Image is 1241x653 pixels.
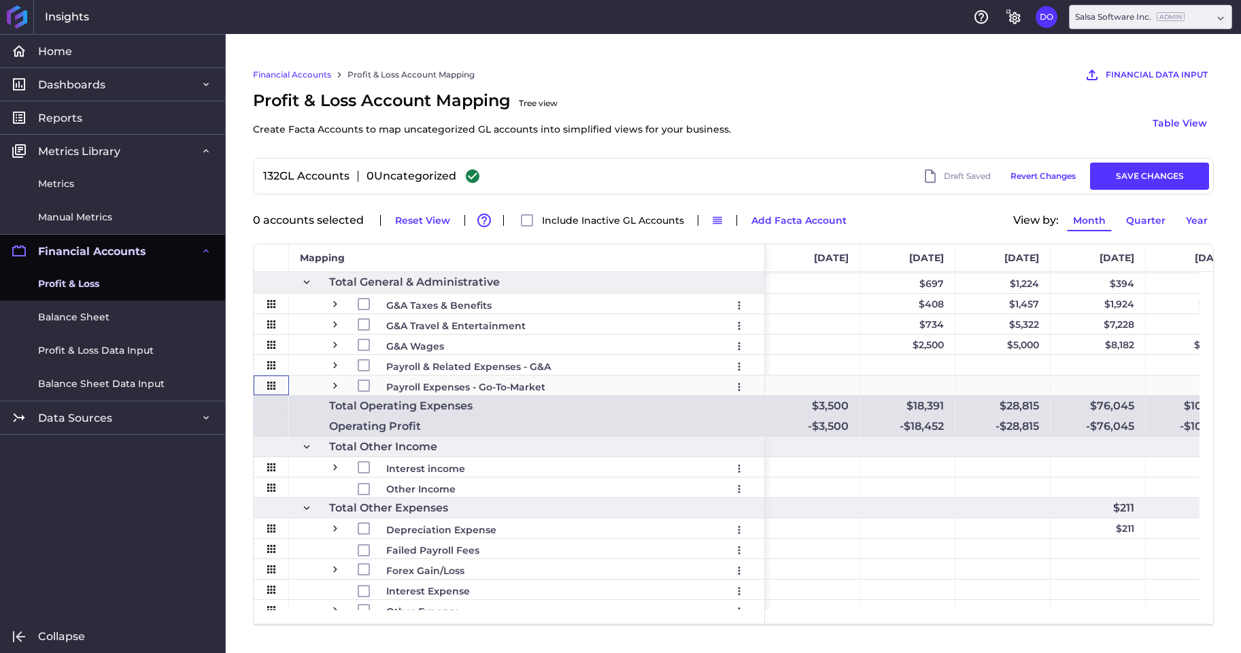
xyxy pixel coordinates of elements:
span: Other Expense [386,602,460,621]
div: $337 [1146,518,1241,538]
div: -$28,815 [955,416,1051,436]
button: User Menu [1036,6,1057,28]
span: Other Income [386,480,456,499]
span: Metrics [38,177,74,191]
div: Press SPACE to select this row. [254,314,765,335]
div: Dropdown select [1069,5,1232,29]
div: Press SPACE to select this row. [254,335,765,355]
button: Revert Changes [1004,163,1082,190]
button: User Menu [728,580,750,602]
div: $3,500 [765,396,860,416]
div: Press SPACE to select this row. [254,539,765,559]
span: [DATE] [1100,252,1134,264]
div: $101,092 [1146,396,1241,416]
div: Press SPACE to select this row. [254,559,765,580]
div: Press SPACE to select this row. [254,457,765,478]
span: Profit & Loss Data Input [38,344,154,358]
span: [DATE] [909,252,944,264]
div: Press SPACE to select this row. [254,375,765,396]
button: User Menu [728,295,750,316]
span: Dashboards [38,78,105,92]
button: User Menu [728,478,750,500]
div: $7,228 [1051,314,1146,334]
div: $5,322 [955,314,1051,334]
button: User Menu [728,539,750,561]
button: User Menu [728,376,750,398]
div: $211 [1051,498,1146,518]
button: User Menu [728,458,750,480]
span: Payroll & Related Expenses - G&A [386,357,551,376]
div: $337 [1146,498,1241,518]
button: User Menu [728,356,750,378]
div: $697 [860,273,955,293]
div: Draft Saved [944,172,991,180]
ins: Tree view [519,98,558,108]
span: Balance Sheet Data Input [38,377,165,391]
div: 132 GL Accounts [258,171,350,182]
button: Table View [1146,112,1214,134]
div: $15,000 [1146,335,1241,354]
div: Salsa Software Inc. [1075,11,1185,23]
div: 0 Uncategorized [367,171,456,182]
div: $2,500 [860,335,955,354]
button: User Menu [728,560,750,582]
div: Press SPACE to select this row. [254,518,765,539]
div: -$18,452 [860,416,955,436]
span: Home [38,44,72,58]
span: Collapse [38,629,85,643]
a: Financial Accounts [253,69,331,81]
div: $626 [1146,273,1241,293]
div: Press SPACE to select this row. [254,355,765,375]
div: -$101,092 [1146,416,1241,436]
span: Failed Payroll Fees [386,541,479,560]
span: Payroll Expenses - Go-To-Market [386,378,545,397]
div: $18,391 [860,396,955,416]
div: Press SPACE to select this row. [254,580,765,600]
span: Data Sources [38,411,112,425]
span: Operating Profit [329,417,421,436]
span: G&A Wages [386,337,444,356]
span: Reports [38,111,82,125]
button: User Menu [728,335,750,357]
span: Profit & Loss [38,277,99,291]
span: Total Other Income [329,437,437,456]
span: Include Inactive GL Accounts [542,216,684,225]
span: Interest income [386,459,465,478]
div: $8,182 [1051,335,1146,354]
div: $734 [860,314,955,334]
div: $1,224 [955,273,1051,293]
button: User Menu [728,601,750,622]
div: 0 accounts selected [253,215,372,226]
span: Profit & Loss Account Mapping [253,88,731,137]
div: $1,457 [955,294,1051,314]
span: Total Operating Expenses [329,397,473,416]
button: General Settings [1003,6,1025,28]
button: Help [970,6,992,28]
span: Total Other Expenses [329,499,448,518]
button: Year [1180,210,1214,231]
span: G&A Travel & Entertainment [386,316,526,335]
div: $76,045 [1051,396,1146,416]
span: Balance Sheet [38,310,109,324]
span: View by: [1013,215,1059,226]
div: -$76,045 [1051,416,1146,436]
button: SAVE CHANGES [1090,163,1209,190]
button: Quarter [1120,210,1172,231]
span: Manual Metrics [38,210,112,224]
a: Profit & Loss Account Mapping [347,69,475,81]
div: $211 [1051,518,1146,538]
button: FINANCIAL DATA INPUT [1078,61,1214,88]
div: $5,000 [955,335,1051,354]
span: Interest Expense [386,582,470,601]
span: Mapping [300,252,345,264]
button: User Menu [728,315,750,337]
span: G&A Taxes & Benefits [386,296,492,315]
span: Depreciation Expense [386,520,496,539]
div: $394 [1051,273,1146,293]
div: $408 [860,294,955,314]
span: [DATE] [1004,252,1039,264]
p: Create Facta Accounts to map uncategorized GL accounts into simplified views for your business. [253,121,731,137]
div: Press SPACE to select this row. [254,478,765,498]
span: [DATE] [1195,252,1229,264]
div: Press SPACE to select this row. [254,600,765,620]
